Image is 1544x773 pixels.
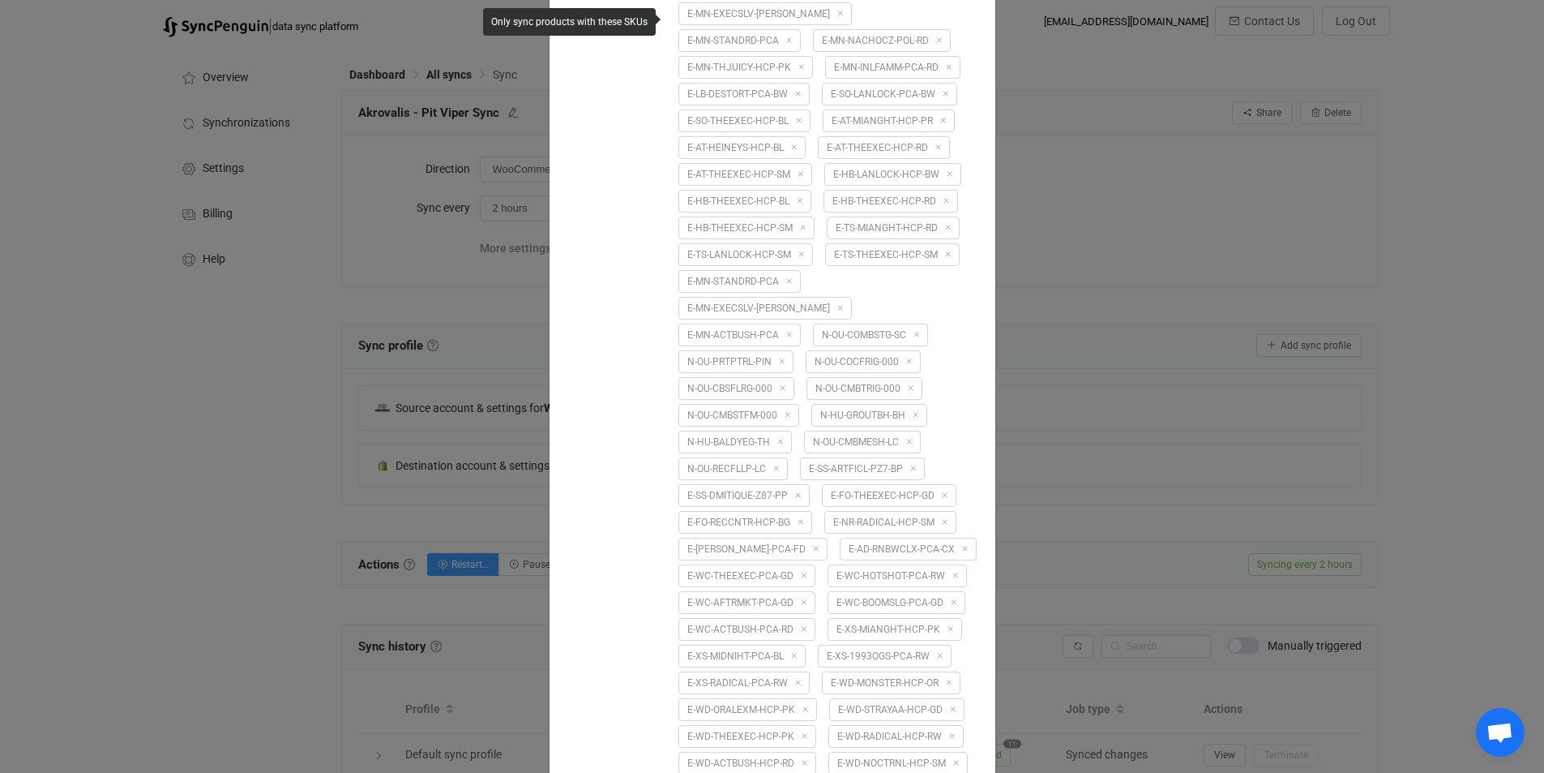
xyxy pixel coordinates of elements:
span: N-HU-GROUTBH-BH [811,404,927,427]
span: N-HU-BALDYEG-TH [678,431,792,453]
div: Only sync products with these SKUs [483,8,656,36]
span: E-SS-DMITIQUE-Z87-PP [678,484,810,507]
span: N-OU-CBSFLRG-000 [678,377,794,400]
span: N-OU-CMBTRIG-000 [806,377,922,400]
span: E-SS-ARTFICL-PZ7-BP [800,457,925,480]
span: N-OU-COMBSTG-SC [813,324,928,346]
div: Open chat [1476,708,1525,757]
span: N-OU-RECFLLP-LC [678,457,788,480]
span: N-OU-CMBSTFM-000 [678,404,799,427]
span: E-FO-THEEXEC-HCP-GD [822,484,956,507]
span: N-OU-PRTPTRL-PIN [678,350,793,373]
span: N-OU-COCFRIG-000 [806,350,921,373]
span: N-OU-CMBMESH-LC [804,431,921,453]
span: E-MN-ACTBUSH-PCA [678,324,801,346]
